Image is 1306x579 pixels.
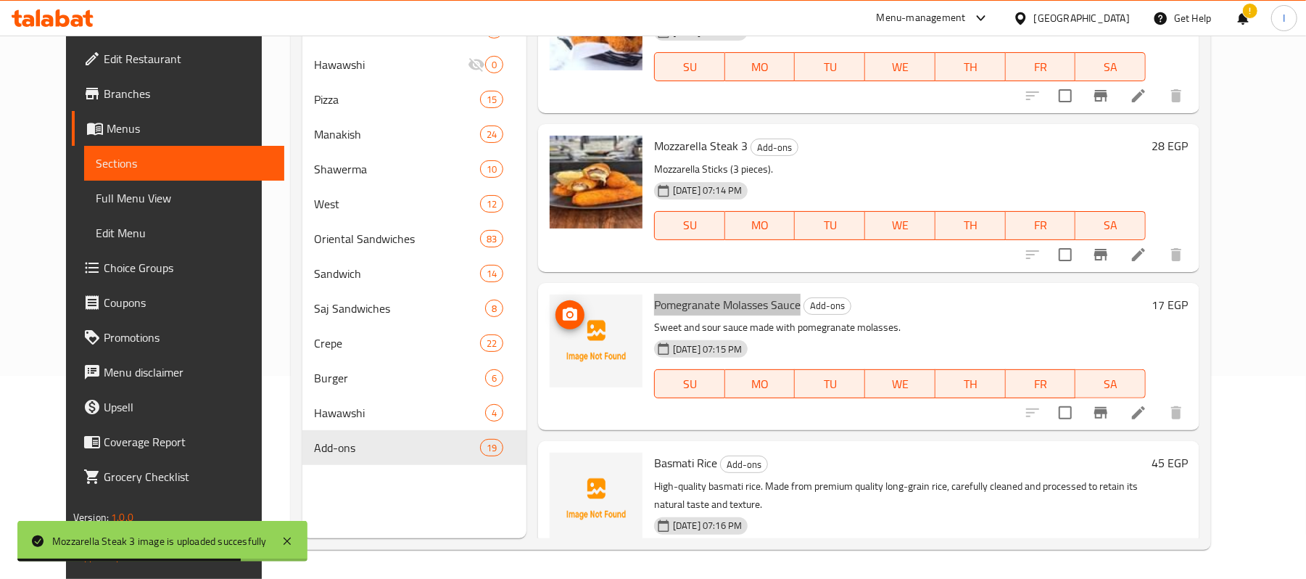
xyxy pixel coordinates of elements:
[104,50,273,67] span: Edit Restaurant
[72,355,284,390] a: Menu disclaimer
[72,390,284,424] a: Upsell
[104,398,273,416] span: Upsell
[486,58,503,72] span: 0
[1152,453,1188,473] h6: 45 EGP
[801,57,859,78] span: TU
[555,300,584,329] button: upload picture
[795,52,865,81] button: TU
[481,197,503,211] span: 12
[84,146,284,181] a: Sections
[1081,57,1140,78] span: SA
[795,211,865,240] button: TU
[725,211,795,240] button: MO
[302,326,526,361] div: Crepe22
[661,374,719,395] span: SU
[865,369,935,398] button: WE
[654,369,725,398] button: SU
[314,334,480,352] span: Crepe
[481,93,503,107] span: 15
[314,126,480,143] span: Manakish
[52,533,267,549] div: Mozzarella Steak 3 image is uploaded succesfully
[314,404,485,422] span: Hawawshi
[104,294,273,311] span: Coupons
[104,468,273,485] span: Grocery Checklist
[481,337,503,350] span: 22
[1050,239,1080,270] span: Select to update
[1083,78,1118,113] button: Branch-specific-item
[84,215,284,250] a: Edit Menu
[667,342,748,356] span: [DATE] 07:15 PM
[314,56,468,73] span: Hawawshi
[550,136,642,229] img: Mozzarella Steak 3
[1012,57,1070,78] span: FR
[1159,237,1194,272] button: delete
[654,211,725,240] button: SU
[731,57,790,78] span: MO
[72,424,284,459] a: Coverage Report
[72,111,284,146] a: Menus
[314,265,480,282] div: Sandwich
[661,57,719,78] span: SU
[935,52,1006,81] button: TH
[302,186,526,221] div: West12
[1034,10,1130,26] div: [GEOGRAPHIC_DATA]
[73,508,109,527] span: Version:
[481,441,503,455] span: 19
[72,285,284,320] a: Coupons
[654,160,1146,178] p: Mozzarella Sticks (3 pieces).
[1081,215,1140,236] span: SA
[667,184,748,197] span: [DATE] 07:14 PM
[654,477,1146,514] p: High-quality basmati rice. Made from premium quality long-grain rice, carefully cleaned and proce...
[654,319,1146,337] p: Sweet and sour sauce made with pomegranate molasses.
[731,374,790,395] span: MO
[1130,404,1147,422] a: Edit menu item
[104,329,273,346] span: Promotions
[480,195,503,213] div: items
[721,456,767,473] span: Add-ons
[314,300,485,317] span: Saj Sandwiches
[302,221,526,256] div: Oriental Sandwiches83
[1075,52,1146,81] button: SA
[314,439,480,456] span: Add-ons
[801,215,859,236] span: TU
[72,250,284,285] a: Choice Groups
[104,259,273,276] span: Choice Groups
[751,139,798,156] div: Add-ons
[1159,395,1194,430] button: delete
[486,371,503,385] span: 6
[481,267,503,281] span: 14
[1050,398,1080,428] span: Select to update
[104,85,273,102] span: Branches
[481,232,503,246] span: 83
[804,297,851,314] span: Add-ons
[72,320,284,355] a: Promotions
[302,291,526,326] div: Saj Sandwiches8
[1152,136,1188,156] h6: 28 EGP
[302,395,526,430] div: Hawawshi4
[941,374,1000,395] span: TH
[481,163,503,176] span: 10
[1075,211,1146,240] button: SA
[865,52,935,81] button: WE
[302,361,526,395] div: Burger6
[302,152,526,186] div: Shawerma10
[104,364,273,381] span: Menu disclaimer
[1083,395,1118,430] button: Branch-specific-item
[1159,78,1194,113] button: delete
[72,76,284,111] a: Branches
[96,189,273,207] span: Full Menu View
[314,91,480,108] span: Pizza
[941,57,1000,78] span: TH
[111,508,133,527] span: 1.0.0
[302,256,526,291] div: Sandwich14
[302,47,526,82] div: Hawawshi0
[302,7,526,471] nav: Menu sections
[871,374,930,395] span: WE
[72,459,284,494] a: Grocery Checklist
[803,297,851,315] div: Add-ons
[302,430,526,465] div: Add-ons19
[314,195,480,213] span: West
[751,139,798,156] span: Add-ons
